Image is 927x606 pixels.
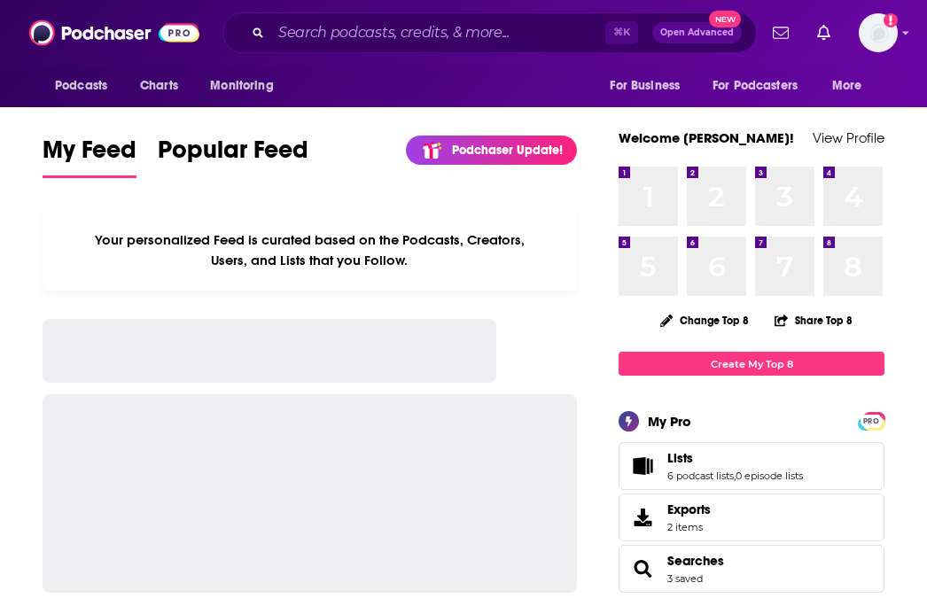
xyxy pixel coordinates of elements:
a: Searches [667,553,724,569]
span: Exports [667,501,711,517]
a: PRO [861,414,882,427]
span: Podcasts [55,74,107,98]
span: ⌘ K [605,21,638,44]
div: My Pro [648,413,691,430]
a: 3 saved [667,572,703,585]
a: Welcome [PERSON_NAME]! [619,129,794,146]
span: Searches [619,545,884,593]
button: open menu [701,69,823,103]
a: View Profile [813,129,884,146]
div: Your personalized Feed is curated based on the Podcasts, Creators, Users, and Lists that you Follow. [43,210,577,291]
a: Exports [619,493,884,541]
a: Create My Top 8 [619,352,884,376]
span: Charts [140,74,178,98]
input: Search podcasts, credits, & more... [271,19,605,47]
button: Share Top 8 [774,303,853,338]
span: PRO [861,415,882,428]
span: , [734,470,736,482]
a: Show notifications dropdown [766,18,796,48]
span: For Business [610,74,680,98]
span: New [709,11,741,27]
a: Lists [667,450,803,466]
button: open menu [820,69,884,103]
span: Exports [625,505,660,530]
a: 6 podcast lists [667,470,734,482]
span: Lists [619,442,884,490]
span: Logged in as gabriellaippaso [859,13,898,52]
img: User Profile [859,13,898,52]
span: Lists [667,450,693,466]
span: 2 items [667,521,711,533]
a: 0 episode lists [736,470,803,482]
a: My Feed [43,135,136,178]
span: Popular Feed [158,135,308,175]
button: open menu [597,69,702,103]
button: open menu [198,69,296,103]
a: Charts [129,69,189,103]
span: Monitoring [210,74,273,98]
a: Searches [625,556,660,581]
a: Show notifications dropdown [810,18,837,48]
button: Change Top 8 [650,309,760,331]
button: open menu [43,69,130,103]
svg: Add a profile image [884,13,898,27]
button: Open AdvancedNew [652,22,742,43]
div: Search podcasts, credits, & more... [222,12,757,53]
p: Podchaser Update! [452,143,563,158]
a: Popular Feed [158,135,308,178]
a: Lists [625,454,660,478]
span: For Podcasters [713,74,798,98]
button: Show profile menu [859,13,898,52]
span: More [832,74,862,98]
span: Open Advanced [660,28,734,37]
img: Podchaser - Follow, Share and Rate Podcasts [29,16,199,50]
span: My Feed [43,135,136,175]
